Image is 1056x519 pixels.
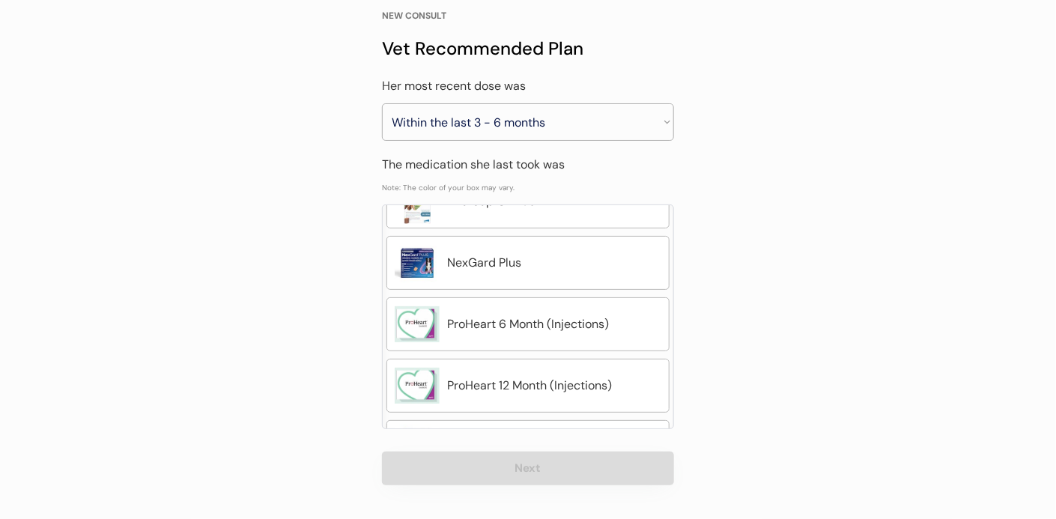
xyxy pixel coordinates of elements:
[395,425,440,470] img: Sentinel%20Flavor%20Tabs%20-%20Dogs.jpeg
[382,156,674,174] div: The medication she last took was
[395,363,440,408] img: ProHeart%20-%20Dogs.png
[447,315,661,333] div: ProHeart 6 Month (Injections)
[382,77,674,96] div: Her most recent dose was
[382,35,674,62] div: Vet Recommended Plan
[382,11,674,20] div: NEW CONSULT
[395,240,440,285] img: https%3A%2F%2Fb1fdecc9f5d32684efbb068259a22d3b.cdn.bubble.io%2Ff1703627349712x354686910788968770%...
[447,377,661,395] div: ProHeart 12 Month (Injections)
[382,452,674,485] button: Next
[447,254,661,272] div: NexGard Plus
[395,302,440,347] img: ProHeart%20-%20Dogs.png
[382,182,674,197] div: Note: The color of your box may vary.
